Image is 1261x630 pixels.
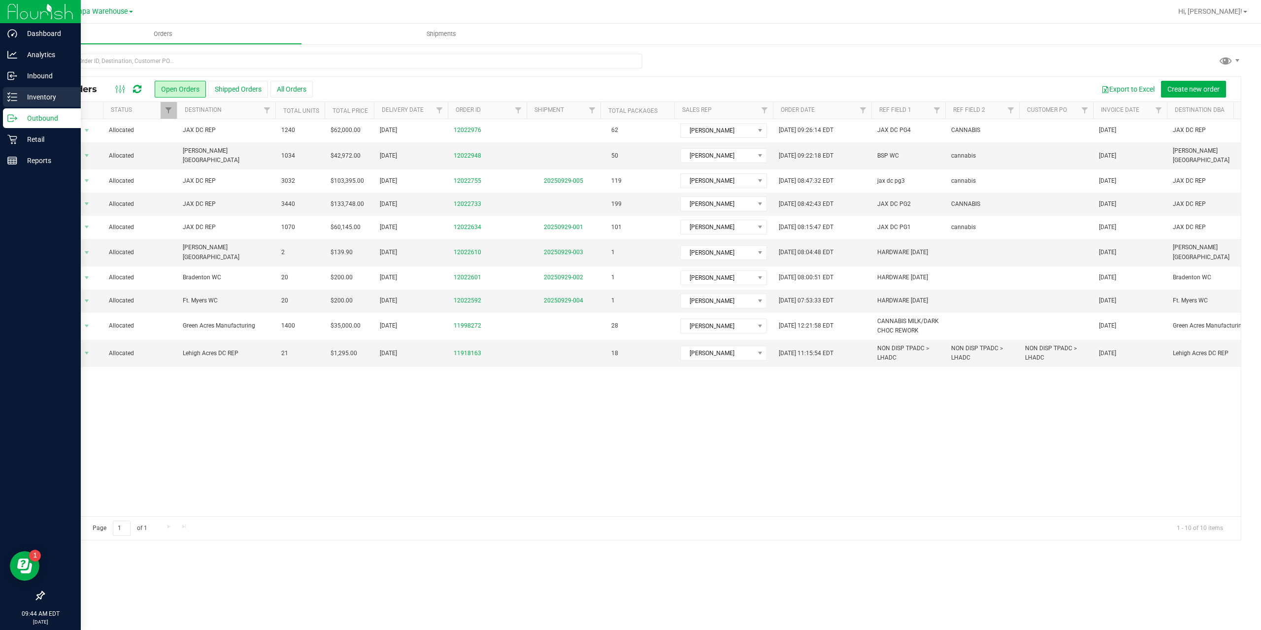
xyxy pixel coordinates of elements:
[1173,176,1260,186] span: JAX DC REP
[681,220,754,234] span: [PERSON_NAME]
[140,30,186,38] span: Orders
[454,349,481,358] a: 11918163
[7,92,17,102] inline-svg: Inventory
[544,274,583,281] a: 20250929-002
[281,273,288,282] span: 20
[1025,344,1087,363] span: NON DISP TPADC > LHADC
[951,151,976,161] span: cannabis
[1099,349,1116,358] span: [DATE]
[1077,102,1093,119] a: Filter
[413,30,469,38] span: Shipments
[877,199,911,209] span: JAX DC PG2
[331,273,353,282] span: $200.00
[84,521,155,536] span: Page of 1
[1099,223,1116,232] span: [DATE]
[1173,273,1260,282] span: Bradenton WC
[380,199,397,209] span: [DATE]
[1167,85,1220,93] span: Create new order
[380,248,397,257] span: [DATE]
[109,248,171,257] span: Allocated
[1099,176,1116,186] span: [DATE]
[584,102,600,119] a: Filter
[183,176,269,186] span: JAX DC REP
[109,126,171,135] span: Allocated
[380,176,397,186] span: [DATE]
[281,176,295,186] span: 3032
[454,321,481,331] a: 11998272
[7,134,17,144] inline-svg: Retail
[1003,102,1019,119] a: Filter
[454,126,481,135] a: 12022976
[510,102,527,119] a: Filter
[431,102,448,119] a: Filter
[10,551,39,581] iframe: Resource center
[779,151,833,161] span: [DATE] 09:22:18 EDT
[109,321,171,331] span: Allocated
[183,126,269,135] span: JAX DC REP
[183,273,269,282] span: Bradenton WC
[7,71,17,81] inline-svg: Inbound
[779,126,833,135] span: [DATE] 09:26:14 EDT
[113,521,131,536] input: 1
[606,197,627,211] span: 199
[7,50,17,60] inline-svg: Analytics
[1169,521,1231,535] span: 1 - 10 of 10 items
[281,151,295,161] span: 1034
[7,113,17,123] inline-svg: Outbound
[331,199,364,209] span: $133,748.00
[779,176,833,186] span: [DATE] 08:47:32 EDT
[380,151,397,161] span: [DATE]
[681,271,754,285] span: [PERSON_NAME]
[606,220,627,234] span: 101
[4,618,76,626] p: [DATE]
[1099,248,1116,257] span: [DATE]
[183,243,269,262] span: [PERSON_NAME][GEOGRAPHIC_DATA]
[281,223,295,232] span: 1070
[681,149,754,163] span: [PERSON_NAME]
[779,273,833,282] span: [DATE] 08:00:51 EDT
[1173,199,1260,209] span: JAX DC REP
[1173,126,1260,135] span: JAX DC REP
[380,223,397,232] span: [DATE]
[681,319,754,333] span: [PERSON_NAME]
[534,106,564,113] a: Shipment
[17,49,76,61] p: Analytics
[380,349,397,358] span: [DATE]
[81,294,93,308] span: select
[208,81,268,98] button: Shipped Orders
[951,176,976,186] span: cannabis
[183,296,269,305] span: Ft. Myers WC
[17,133,76,145] p: Retail
[331,296,353,305] span: $200.00
[281,126,295,135] span: 1240
[17,91,76,103] p: Inventory
[81,271,93,285] span: select
[185,106,222,113] a: Destination
[779,321,833,331] span: [DATE] 12:21:58 EDT
[281,248,285,257] span: 2
[877,223,911,232] span: JAX DC PG1
[331,349,357,358] span: $1,295.00
[877,248,928,257] span: HARDWARE [DATE]
[877,344,939,363] span: NON DISP TPADC > LHADC
[1099,199,1116,209] span: [DATE]
[544,249,583,256] a: 20250929-003
[281,321,295,331] span: 1400
[380,321,397,331] span: [DATE]
[606,123,623,137] span: 62
[380,273,397,282] span: [DATE]
[331,223,361,232] span: $60,145.00
[454,296,481,305] a: 12022592
[606,346,623,361] span: 18
[183,146,269,165] span: [PERSON_NAME][GEOGRAPHIC_DATA]
[81,197,93,211] span: select
[111,106,132,113] a: Status
[1099,126,1116,135] span: [DATE]
[81,174,93,188] span: select
[109,349,171,358] span: Allocated
[951,223,976,232] span: cannabis
[81,220,93,234] span: select
[183,349,269,358] span: Lehigh Acres DC REP
[1101,106,1139,113] a: Invoice Date
[17,112,76,124] p: Outbound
